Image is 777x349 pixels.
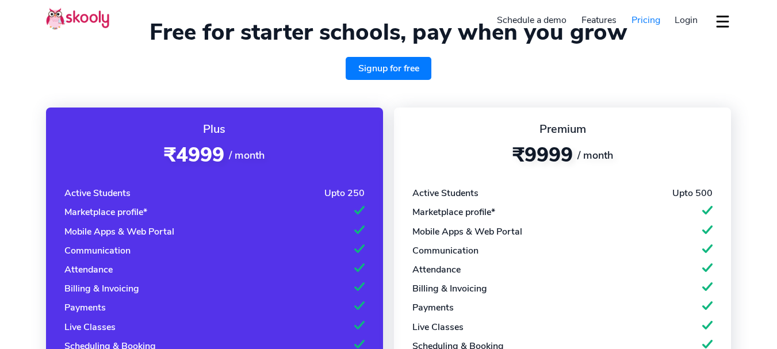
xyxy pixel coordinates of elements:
div: Billing & Invoicing [412,282,487,295]
div: Marketplace profile* [412,206,495,218]
div: Live Classes [64,321,116,333]
span: Login [675,14,698,26]
span: Pricing [631,14,660,26]
img: Skooly [46,7,109,30]
div: Live Classes [412,321,464,333]
div: Payments [412,301,454,314]
a: Schedule a demo [490,11,575,29]
h1: Free for starter schools, pay when you grow [46,18,731,46]
span: / month [577,148,613,162]
div: Active Students [412,187,479,200]
span: ₹4999 [164,141,224,168]
div: Active Students [64,187,131,200]
button: dropdown menu [714,8,731,34]
a: Features [574,11,624,29]
div: Communication [412,244,479,257]
div: Marketplace profile* [64,206,147,218]
div: Communication [64,244,131,257]
a: Pricing [624,11,668,29]
span: ₹9999 [512,141,573,168]
div: Attendance [412,263,461,276]
div: Mobile Apps & Web Portal [412,225,522,238]
div: Payments [64,301,106,314]
a: Login [667,11,705,29]
div: Premium [412,121,713,137]
div: Attendance [64,263,113,276]
div: Upto 500 [672,187,713,200]
div: Mobile Apps & Web Portal [64,225,174,238]
div: Billing & Invoicing [64,282,139,295]
div: Plus [64,121,365,137]
a: Signup for free [346,57,432,80]
span: / month [229,148,265,162]
div: Upto 250 [324,187,365,200]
